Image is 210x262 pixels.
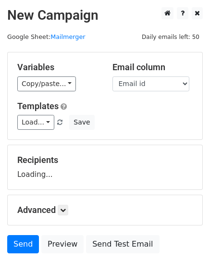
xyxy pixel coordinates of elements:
a: Load... [17,115,54,130]
a: Send Test Email [86,235,159,253]
h5: Variables [17,62,98,73]
small: Google Sheet: [7,33,86,40]
a: Copy/paste... [17,76,76,91]
span: Daily emails left: 50 [138,32,203,42]
a: Mailmerger [50,33,85,40]
div: Loading... [17,155,193,180]
h5: Advanced [17,205,193,215]
h5: Email column [112,62,193,73]
a: Templates [17,101,59,111]
h5: Recipients [17,155,193,165]
h2: New Campaign [7,7,203,24]
a: Preview [41,235,84,253]
a: Send [7,235,39,253]
a: Daily emails left: 50 [138,33,203,40]
button: Save [69,115,94,130]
